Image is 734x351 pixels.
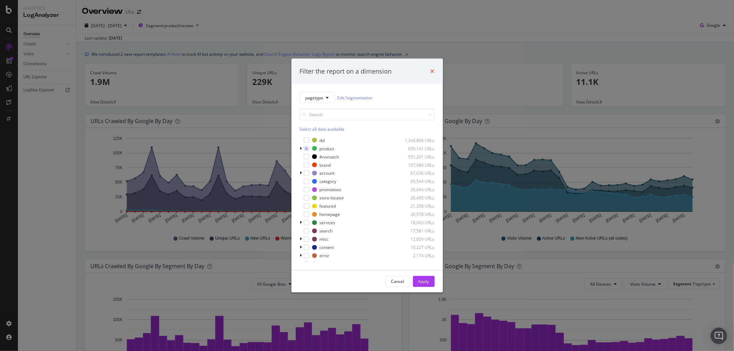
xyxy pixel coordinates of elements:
[385,276,410,287] button: Cancel
[300,67,392,76] div: Filter the report on a dimension
[300,109,435,121] input: Search
[401,195,435,201] div: 26,465 URLs
[401,178,435,184] div: 65,544 URLs
[320,261,335,267] div: sitemap
[401,145,435,151] div: 659,141 URLs
[306,95,323,100] span: pagetype
[401,137,435,143] div: 1,340,866 URLs
[401,228,435,234] div: 17,581 URLs
[401,203,435,209] div: 21,358 URLs
[401,261,435,267] div: 164 URLs
[320,137,325,143] div: dxl
[418,278,429,284] div: Apply
[401,244,435,250] div: 10,227 URLs
[320,220,336,226] div: services
[401,253,435,259] div: 2,174 URLs
[320,187,342,193] div: promotions
[320,154,339,160] div: #nomatch
[320,244,334,250] div: content
[320,253,330,259] div: error
[291,58,443,293] div: modal
[320,178,337,184] div: category
[320,211,340,217] div: homepage
[413,276,435,287] button: Apply
[320,228,333,234] div: search
[401,236,435,242] div: 12,659 URLs
[391,278,404,284] div: Cancel
[401,162,435,168] div: 107,989 URLs
[430,67,435,76] div: times
[320,203,336,209] div: featured
[401,170,435,176] div: 67,036 URLs
[401,187,435,193] div: 29,044 URLs
[300,126,435,132] div: Select all data available
[320,195,344,201] div: store-locator
[300,92,335,103] button: pagetype
[401,220,435,226] div: 18,003 URLs
[320,145,334,151] div: product
[711,328,727,344] div: Open Intercom Messenger
[401,211,435,217] div: 20,578 URLs
[320,162,331,168] div: brand
[338,94,373,101] a: Edit Segmentation
[320,236,329,242] div: misc
[320,170,335,176] div: account
[401,154,435,160] div: 551,201 URLs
